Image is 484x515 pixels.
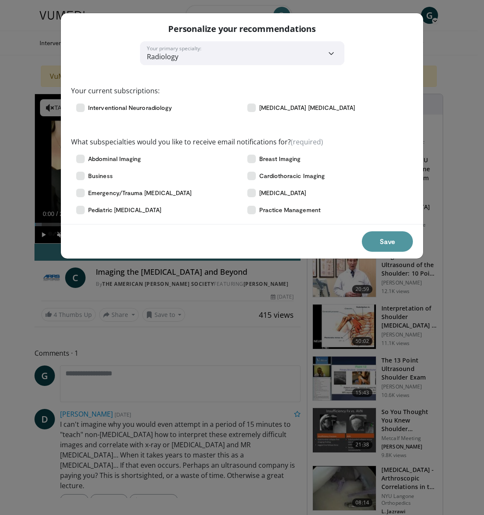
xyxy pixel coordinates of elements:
span: Cardiothoracic Imaging [259,172,325,180]
p: Personalize your recommendations [168,23,316,35]
span: [MEDICAL_DATA] [259,189,306,197]
label: What subspecialties would you like to receive email notifications for? [71,137,323,147]
span: Interventional Neuroradiology [88,104,172,112]
span: Business [88,172,113,180]
span: Pediatric [MEDICAL_DATA] [88,206,161,214]
span: Abdominal Imaging [88,155,141,163]
span: (required) [291,137,323,147]
button: Save [362,231,413,252]
label: Your current subscriptions: [71,86,160,96]
span: Breast Imaging [259,155,301,163]
span: Emergency/Trauma [MEDICAL_DATA] [88,189,192,197]
span: [MEDICAL_DATA] [MEDICAL_DATA] [259,104,355,112]
span: Practice Management [259,206,321,214]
